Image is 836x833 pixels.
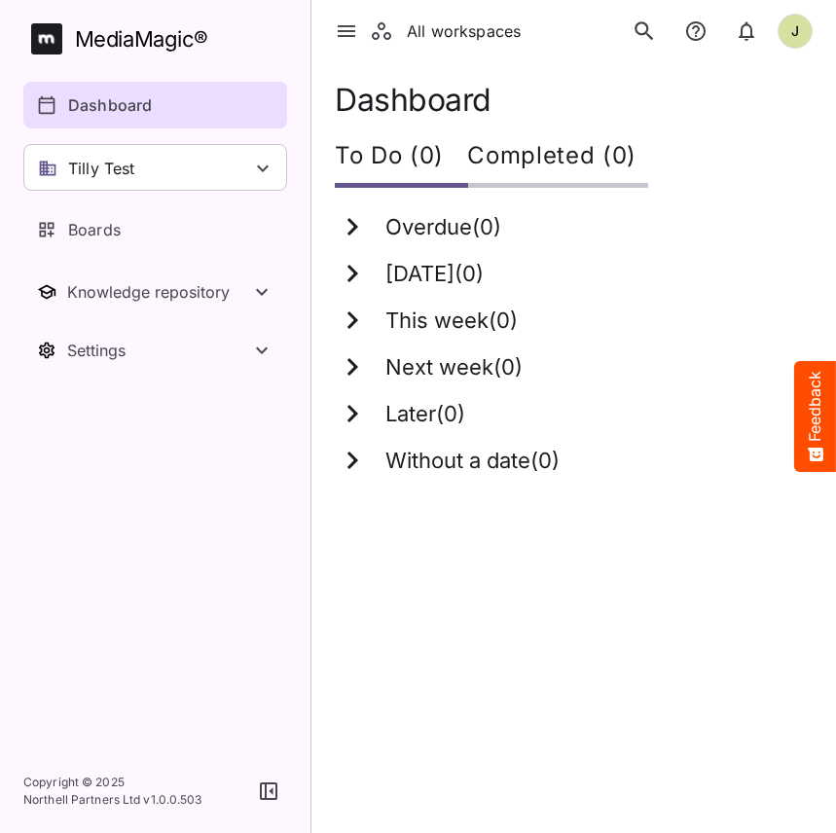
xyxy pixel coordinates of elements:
div: J [778,14,813,49]
h3: Next week ( 0 ) [385,355,523,380]
h3: Later ( 0 ) [385,402,465,427]
div: Settings [67,341,250,360]
h3: Without a date ( 0 ) [385,449,560,474]
a: Boards [23,206,287,253]
button: Toggle Settings [23,327,287,374]
button: Feedback [794,361,836,472]
p: Boards [68,218,121,241]
h1: Dashboard [335,82,813,118]
a: Dashboard [23,82,287,128]
a: MediaMagic® [31,23,287,54]
div: Knowledge repository [67,282,250,302]
h3: This week ( 0 ) [385,308,518,334]
button: notifications [676,11,715,52]
nav: Settings [23,327,287,374]
button: search [624,11,665,52]
div: To Do (0) [335,129,467,188]
div: Completed (0) [467,129,648,188]
p: Northell Partners Ltd v 1.0.0.503 [23,791,202,809]
p: Copyright © 2025 [23,774,202,791]
button: Toggle Knowledge repository [23,269,287,315]
p: Tilly Test [68,157,135,180]
h3: [DATE] ( 0 ) [385,262,484,287]
h3: Overdue ( 0 ) [385,215,501,240]
button: notifications [727,11,766,52]
div: MediaMagic ® [75,23,208,55]
p: Dashboard [68,93,152,117]
nav: Knowledge repository [23,269,287,315]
